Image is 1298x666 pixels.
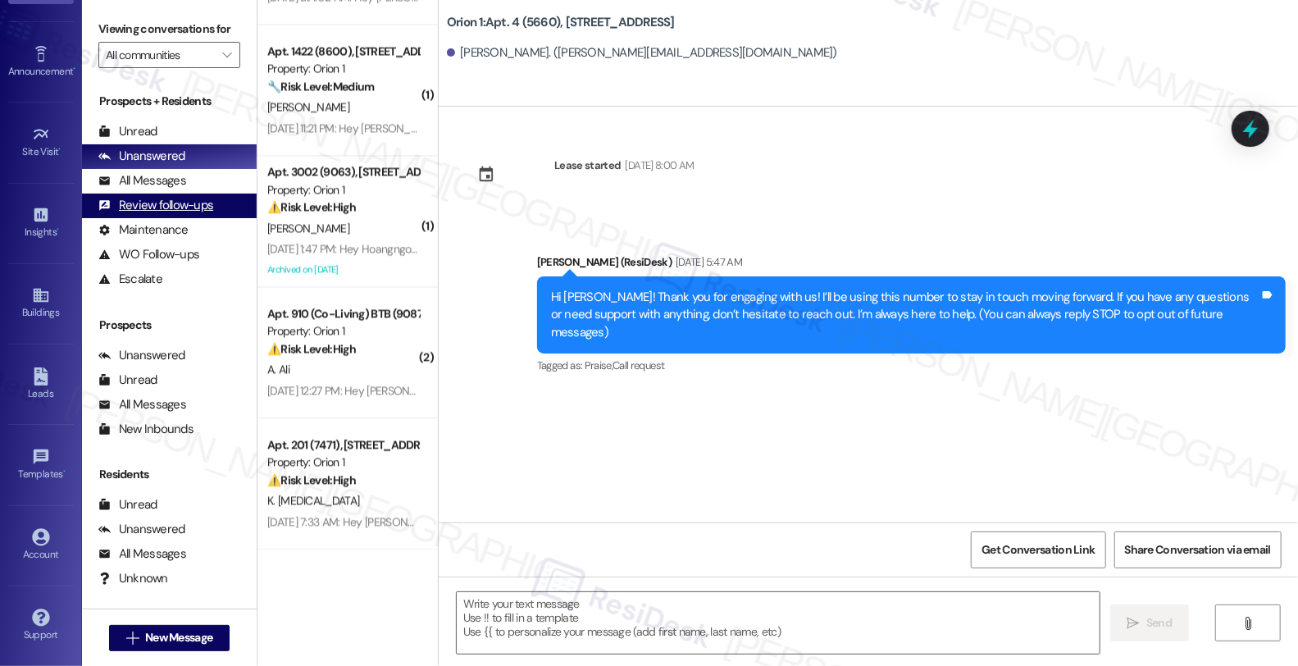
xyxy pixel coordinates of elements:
[98,421,194,438] div: New Inbounds
[1125,541,1271,559] span: Share Conversation via email
[8,281,74,326] a: Buildings
[267,472,356,487] strong: ⚠️ Risk Level: High
[98,521,185,538] div: Unanswered
[1127,617,1140,630] i: 
[98,496,157,513] div: Unread
[57,224,59,235] span: •
[447,14,675,31] b: Orion 1: Apt. 4 (5660), [STREET_ADDRESS]
[63,466,66,477] span: •
[59,144,61,155] span: •
[585,358,613,372] span: Praise ,
[267,163,419,180] div: Apt. 3002 (9063), [STREET_ADDRESS]
[981,541,1095,559] span: Get Conversation Link
[82,93,257,110] div: Prospects + Residents
[8,363,74,407] a: Leads
[971,531,1105,568] button: Get Conversation Link
[98,372,157,389] div: Unread
[109,625,230,651] button: New Message
[145,629,212,646] span: New Message
[98,246,199,263] div: WO Follow-ups
[1110,604,1190,641] button: Send
[267,305,419,322] div: Apt. 910 (Co-Living) BTB (9087), [STREET_ADDRESS][PERSON_NAME]
[267,514,991,529] div: [DATE] 7:33 AM: Hey [PERSON_NAME], we appreciate your text! We'll be back at 11AM to help you out...
[267,121,987,135] div: [DATE] 11:21 PM: Hey [PERSON_NAME], we appreciate your text! We'll be back at 11AM to help you ou...
[98,545,186,563] div: All Messages
[98,396,186,413] div: All Messages
[98,148,185,165] div: Unanswered
[267,436,419,454] div: Apt. 201 (7471), [STREET_ADDRESS]
[222,48,231,62] i: 
[267,341,356,356] strong: ⚠️ Risk Level: High
[554,157,622,174] div: Lease started
[267,181,419,198] div: Property: Orion 1
[8,121,74,165] a: Site Visit •
[98,197,213,214] div: Review follow-ups
[267,241,979,256] div: [DATE] 1:47 PM: Hey Hoangngocanh, we appreciate your text! We'll be back at 11AM to help you out....
[267,79,374,94] strong: 🔧 Risk Level: Medium
[98,271,162,288] div: Escalate
[126,632,139,645] i: 
[551,289,1259,341] div: Hi [PERSON_NAME]! Thank you for engaging with us! I’ll be using this number to stay in touch movi...
[267,199,356,214] strong: ⚠️ Risk Level: High
[82,317,257,334] div: Prospects
[98,221,189,239] div: Maintenance
[267,43,419,60] div: Apt. 1422 (8600), [STREET_ADDRESS]
[267,99,349,114] span: [PERSON_NAME]
[447,44,837,62] div: [PERSON_NAME]. ([PERSON_NAME][EMAIL_ADDRESS][DOMAIN_NAME])
[73,63,75,75] span: •
[622,157,695,174] div: [DATE] 8:00 AM
[1146,614,1172,632] span: Send
[98,172,186,189] div: All Messages
[267,322,419,340] div: Property: Orion 1
[98,123,157,140] div: Unread
[8,443,74,487] a: Templates •
[8,604,74,648] a: Support
[267,221,349,235] span: [PERSON_NAME]
[82,466,257,483] div: Residents
[267,493,359,508] span: K. [MEDICAL_DATA]
[1241,617,1254,630] i: 
[98,16,240,42] label: Viewing conversations for
[98,570,168,587] div: Unknown
[537,253,1286,276] div: [PERSON_NAME] (ResiDesk)
[537,354,1286,377] div: Tagged as:
[266,259,421,280] div: Archived on [DATE]
[1114,531,1282,568] button: Share Conversation via email
[106,42,214,68] input: All communities
[267,362,289,376] span: A. Ali
[8,201,74,245] a: Insights •
[613,358,664,372] span: Call request
[8,523,74,568] a: Account
[672,253,742,271] div: [DATE] 5:47 AM
[267,383,993,398] div: [DATE] 12:27 PM: Hey [PERSON_NAME], we appreciate your text! We'll be back at 11AM to help you ou...
[98,347,185,364] div: Unanswered
[267,454,419,471] div: Property: Orion 1
[267,60,419,77] div: Property: Orion 1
